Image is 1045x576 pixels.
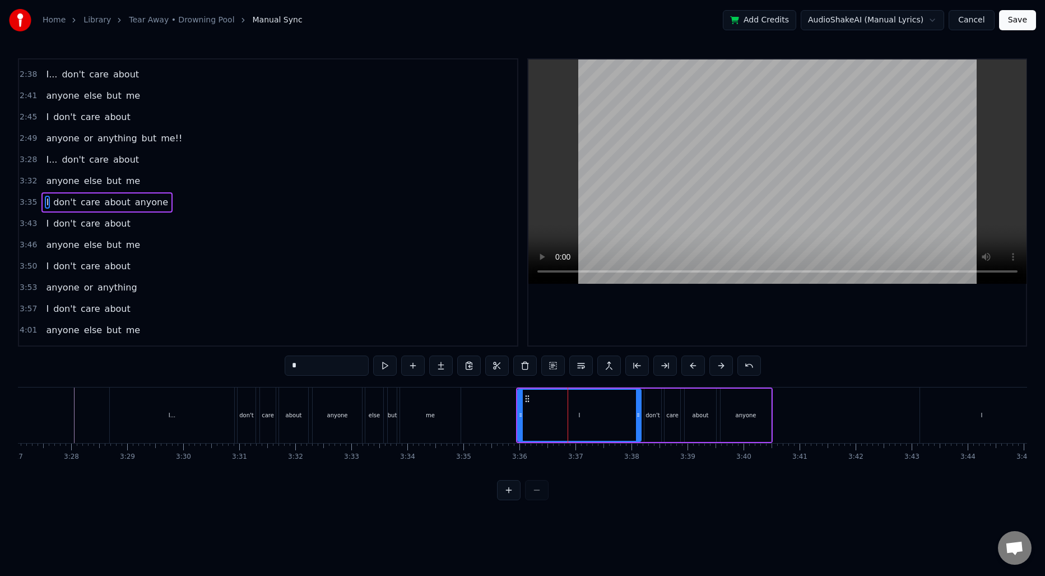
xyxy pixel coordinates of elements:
span: 3:32 [20,176,37,187]
span: about [104,196,132,209]
span: 3:43 [20,218,37,229]
div: 3:30 [176,453,191,462]
span: care [88,153,110,166]
button: Save [999,10,1036,30]
span: about [104,217,132,230]
div: about [693,411,709,420]
div: 3:27 [8,453,23,462]
span: care [80,345,101,358]
span: don't [52,110,77,123]
div: care [262,411,274,420]
span: 2:45 [20,112,37,123]
div: 3:33 [344,453,359,462]
div: 3:34 [400,453,415,462]
div: 3:45 [1016,453,1032,462]
div: 3:38 [624,453,639,462]
span: anything [96,132,138,145]
span: don't [61,68,86,81]
div: 3:37 [568,453,583,462]
div: 3:31 [232,453,247,462]
span: about [104,345,132,358]
span: don't [52,345,77,358]
span: I [45,110,50,123]
div: Open chat [998,531,1032,565]
a: Tear Away • Drowning Pool [129,15,234,26]
div: I [981,411,983,420]
span: 3:35 [20,197,37,208]
div: 3:40 [736,453,751,462]
span: 3:50 [20,261,37,272]
span: me [125,174,141,187]
span: about [104,302,132,315]
div: 3:36 [512,453,527,462]
span: anything [96,281,138,294]
span: or [83,132,94,145]
span: care [80,302,101,315]
span: anyone [45,238,80,251]
span: anyone [134,196,169,209]
div: 3:42 [848,453,863,462]
span: Manual Sync [253,15,303,26]
span: 2:38 [20,69,37,80]
div: 3:35 [456,453,471,462]
div: care [666,411,679,420]
div: don't [239,411,253,420]
span: I... [45,153,58,166]
div: anyone [736,411,756,420]
span: about [104,260,132,273]
span: don't [52,260,77,273]
span: care [88,68,110,81]
span: I [45,217,50,230]
span: don't [52,196,77,209]
span: I [45,260,50,273]
span: anyone [45,281,80,294]
span: I [45,302,50,315]
div: 3:44 [960,453,976,462]
span: 3:57 [20,303,37,315]
div: I... [169,411,176,420]
span: 3:28 [20,154,37,165]
span: care [80,196,101,209]
span: but [141,132,158,145]
span: 3:53 [20,282,37,293]
div: about [286,411,302,420]
div: else [369,411,380,420]
button: Cancel [949,10,994,30]
span: me!! [160,132,183,145]
span: me [125,238,141,251]
span: I... [45,68,58,81]
span: about [104,110,132,123]
div: I [579,411,580,420]
span: 2:49 [20,133,37,144]
span: don't [61,153,86,166]
span: else [83,89,103,102]
div: 3:39 [680,453,695,462]
span: anyone [45,132,80,145]
span: I [45,345,50,358]
span: else [83,238,103,251]
button: Add Credits [723,10,796,30]
div: 3:28 [64,453,79,462]
div: 3:43 [904,453,919,462]
img: youka [9,9,31,31]
span: don't [52,302,77,315]
span: anyone [45,174,80,187]
span: anyone [134,345,169,358]
span: anyone [45,324,80,337]
span: care [80,260,101,273]
span: I [45,196,50,209]
span: 2:41 [20,90,37,102]
div: 3:41 [792,453,807,462]
span: anyone [45,89,80,102]
div: don't [645,411,659,420]
div: but [388,411,397,420]
span: but [105,324,123,337]
span: but [105,174,123,187]
span: else [83,324,103,337]
span: care [80,217,101,230]
span: but [105,238,123,251]
div: 3:29 [120,453,135,462]
span: me [125,324,141,337]
span: 3:46 [20,239,37,251]
span: about [112,68,140,81]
